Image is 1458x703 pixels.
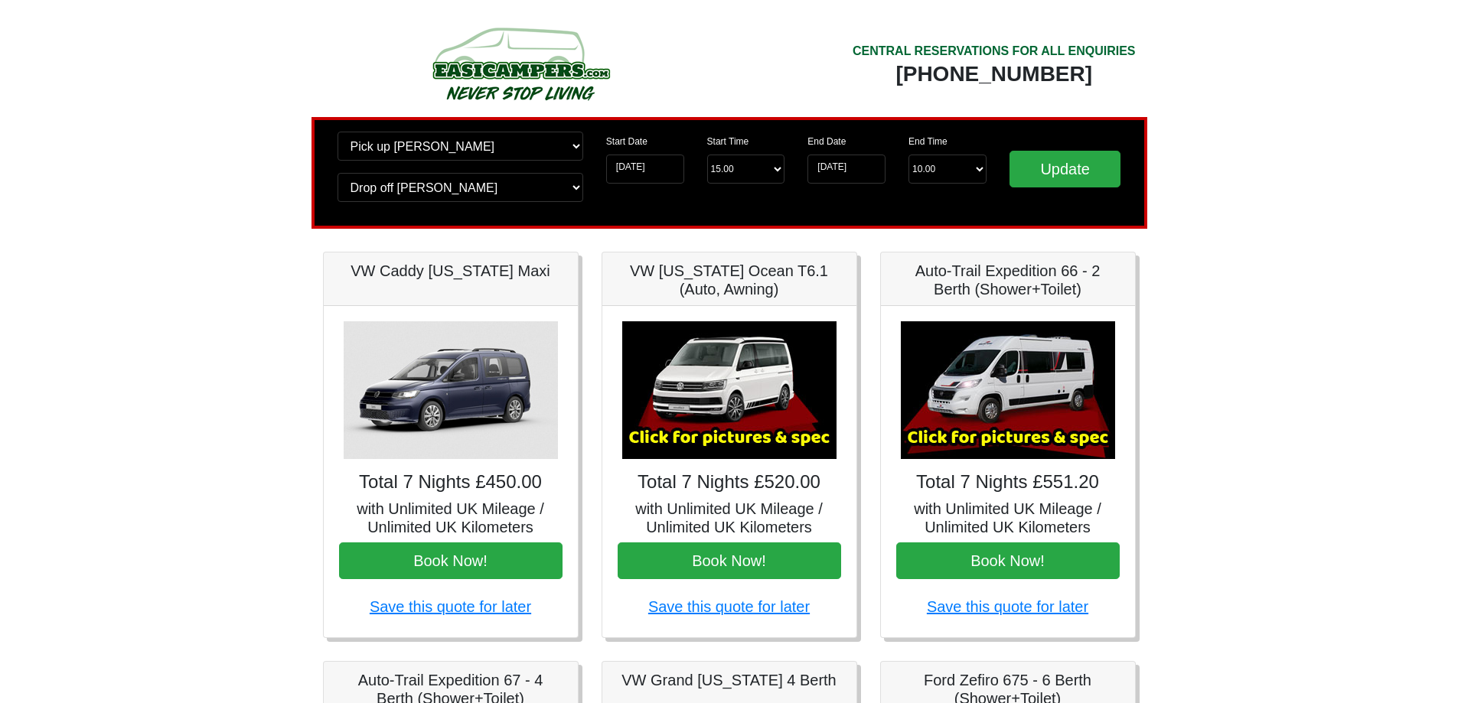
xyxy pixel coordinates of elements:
[853,42,1136,60] div: CENTRAL RESERVATIONS FOR ALL ENQUIRIES
[901,321,1115,459] img: Auto-Trail Expedition 66 - 2 Berth (Shower+Toilet)
[1010,151,1121,187] input: Update
[896,542,1120,579] button: Book Now!
[618,262,841,298] h5: VW [US_STATE] Ocean T6.1 (Auto, Awning)
[618,500,841,536] h5: with Unlimited UK Mileage / Unlimited UK Kilometers
[896,500,1120,536] h5: with Unlimited UK Mileage / Unlimited UK Kilometers
[853,60,1136,88] div: [PHONE_NUMBER]
[375,21,666,106] img: campers-checkout-logo.png
[339,262,563,280] h5: VW Caddy [US_STATE] Maxi
[908,135,948,148] label: End Time
[648,598,810,615] a: Save this quote for later
[370,598,531,615] a: Save this quote for later
[618,671,841,689] h5: VW Grand [US_STATE] 4 Berth
[339,471,563,493] h4: Total 7 Nights £450.00
[896,262,1120,298] h5: Auto-Trail Expedition 66 - 2 Berth (Shower+Toilet)
[339,542,563,579] button: Book Now!
[618,542,841,579] button: Book Now!
[344,321,558,459] img: VW Caddy California Maxi
[622,321,837,459] img: VW California Ocean T6.1 (Auto, Awning)
[927,598,1088,615] a: Save this quote for later
[606,135,647,148] label: Start Date
[807,155,886,184] input: Return Date
[606,155,684,184] input: Start Date
[896,471,1120,493] h4: Total 7 Nights £551.20
[807,135,846,148] label: End Date
[339,500,563,536] h5: with Unlimited UK Mileage / Unlimited UK Kilometers
[618,471,841,493] h4: Total 7 Nights £520.00
[707,135,749,148] label: Start Time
